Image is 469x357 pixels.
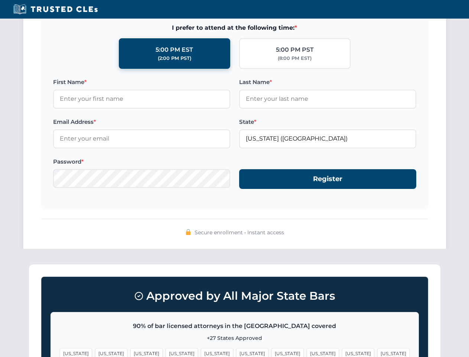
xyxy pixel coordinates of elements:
[276,45,314,55] div: 5:00 PM PST
[60,334,410,342] p: +27 States Approved
[53,129,230,148] input: Enter your email
[239,78,416,87] label: Last Name
[60,321,410,331] p: 90% of bar licensed attorneys in the [GEOGRAPHIC_DATA] covered
[239,129,416,148] input: Florida (FL)
[53,157,230,166] label: Password
[156,45,193,55] div: 5:00 PM EST
[53,78,230,87] label: First Name
[53,118,230,126] label: Email Address
[239,118,416,126] label: State
[51,286,419,306] h3: Approved by All Major State Bars
[53,23,416,33] span: I prefer to attend at the following time:
[11,4,100,15] img: Trusted CLEs
[185,229,191,235] img: 🔒
[239,90,416,108] input: Enter your last name
[53,90,230,108] input: Enter your first name
[195,228,284,237] span: Secure enrollment • Instant access
[158,55,191,62] div: (2:00 PM PST)
[278,55,312,62] div: (8:00 PM EST)
[239,169,416,189] button: Register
